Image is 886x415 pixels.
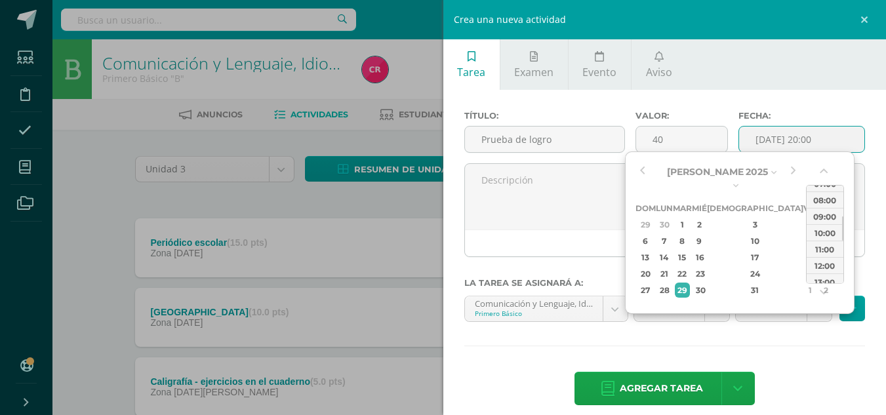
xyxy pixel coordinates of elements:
[637,283,654,298] div: 27
[693,250,705,265] div: 16
[675,283,690,298] div: 29
[807,175,843,191] div: 07:00
[717,250,794,265] div: 17
[646,65,672,79] span: Aviso
[465,127,624,152] input: Título
[569,39,631,90] a: Evento
[675,250,690,265] div: 15
[717,217,794,232] div: 3
[807,208,843,224] div: 09:00
[692,200,707,216] th: Mié
[657,217,671,232] div: 30
[620,372,703,405] span: Agregar tarea
[635,200,656,216] th: Dom
[464,278,866,288] label: La tarea se asignará a:
[636,127,727,152] input: Puntos máximos
[657,250,671,265] div: 14
[717,283,794,298] div: 31
[693,266,705,281] div: 23
[443,39,500,90] a: Tarea
[656,200,673,216] th: Lun
[657,283,671,298] div: 28
[475,309,593,318] div: Primero Básico
[807,224,843,241] div: 10:00
[739,127,864,152] input: Fecha de entrega
[514,65,554,79] span: Examen
[805,250,816,265] div: 18
[457,65,485,79] span: Tarea
[675,217,690,232] div: 1
[675,233,690,248] div: 8
[807,257,843,273] div: 12:00
[693,233,705,248] div: 9
[673,200,692,216] th: Mar
[637,250,654,265] div: 13
[746,166,768,178] span: 2025
[657,266,671,281] div: 21
[635,111,728,121] label: Valor:
[707,200,803,216] th: [DEMOGRAPHIC_DATA]
[465,296,628,321] a: Comunicación y Lenguaje, Idioma Español 'B'Primero Básico
[667,166,747,178] span: [PERSON_NAME]
[637,217,654,232] div: 29
[693,217,705,232] div: 2
[632,39,686,90] a: Aviso
[717,233,794,248] div: 10
[803,200,818,216] th: Vie
[637,266,654,281] div: 20
[805,217,816,232] div: 4
[500,39,568,90] a: Examen
[807,273,843,290] div: 13:00
[738,111,865,121] label: Fecha:
[805,233,816,248] div: 11
[475,296,593,309] div: Comunicación y Lenguaje, Idioma Español 'B'
[807,241,843,257] div: 11:00
[582,65,616,79] span: Evento
[693,283,705,298] div: 30
[807,191,843,208] div: 08:00
[657,233,671,248] div: 7
[805,283,816,298] div: 1
[675,266,690,281] div: 22
[717,266,794,281] div: 24
[464,111,625,121] label: Título:
[805,266,816,281] div: 25
[637,233,654,248] div: 6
